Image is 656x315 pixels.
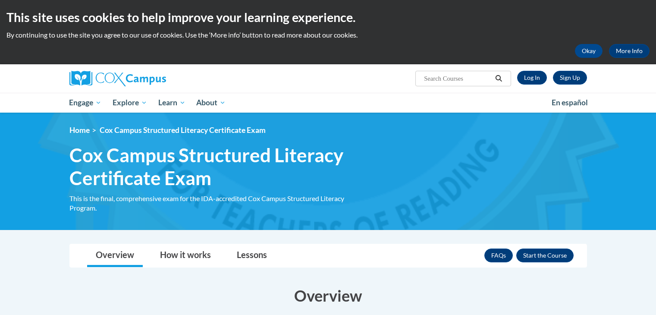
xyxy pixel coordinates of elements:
[609,44,650,58] a: More Info
[64,93,107,113] a: Engage
[56,93,600,113] div: Main menu
[196,98,226,108] span: About
[423,73,492,84] input: Search Courses
[113,98,147,108] span: Explore
[151,244,220,267] a: How it works
[153,93,191,113] a: Learn
[69,194,367,213] div: This is the final, comprehensive exam for the IDA-accredited Cox Campus Structured Literacy Program.
[69,71,166,86] img: Cox Campus
[107,93,153,113] a: Explore
[228,244,276,267] a: Lessons
[552,98,588,107] span: En español
[484,249,513,262] a: FAQs
[69,126,90,135] a: Home
[492,73,505,84] button: Search
[69,285,587,306] h3: Overview
[6,30,650,40] p: By continuing to use the site you agree to our use of cookies. Use the ‘More info’ button to read...
[516,249,574,262] button: Enroll
[191,93,231,113] a: About
[100,126,266,135] span: Cox Campus Structured Literacy Certificate Exam
[575,44,603,58] button: Okay
[553,71,587,85] a: Register
[517,71,547,85] a: Log In
[69,144,367,189] span: Cox Campus Structured Literacy Certificate Exam
[69,71,233,86] a: Cox Campus
[546,94,593,112] a: En español
[6,9,650,26] h2: This site uses cookies to help improve your learning experience.
[158,98,185,108] span: Learn
[87,244,143,267] a: Overview
[69,98,101,108] span: Engage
